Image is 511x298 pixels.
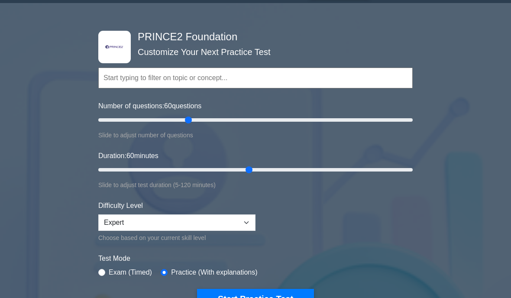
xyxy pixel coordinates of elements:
label: Duration: minutes [98,151,158,161]
h4: PRINCE2 Foundation [134,31,370,43]
div: Slide to adjust test duration (5-120 minutes) [98,180,413,190]
input: Start typing to filter on topic or concept... [98,68,413,88]
label: Exam (Timed) [109,267,152,278]
label: Number of questions: questions [98,101,201,111]
span: 60 [164,102,172,110]
div: Choose based on your current skill level [98,233,255,243]
label: Practice (With explanations) [171,267,257,278]
label: Difficulty Level [98,201,143,211]
span: 60 [126,152,134,159]
div: Slide to adjust number of questions [98,130,413,140]
label: Test Mode [98,253,413,264]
